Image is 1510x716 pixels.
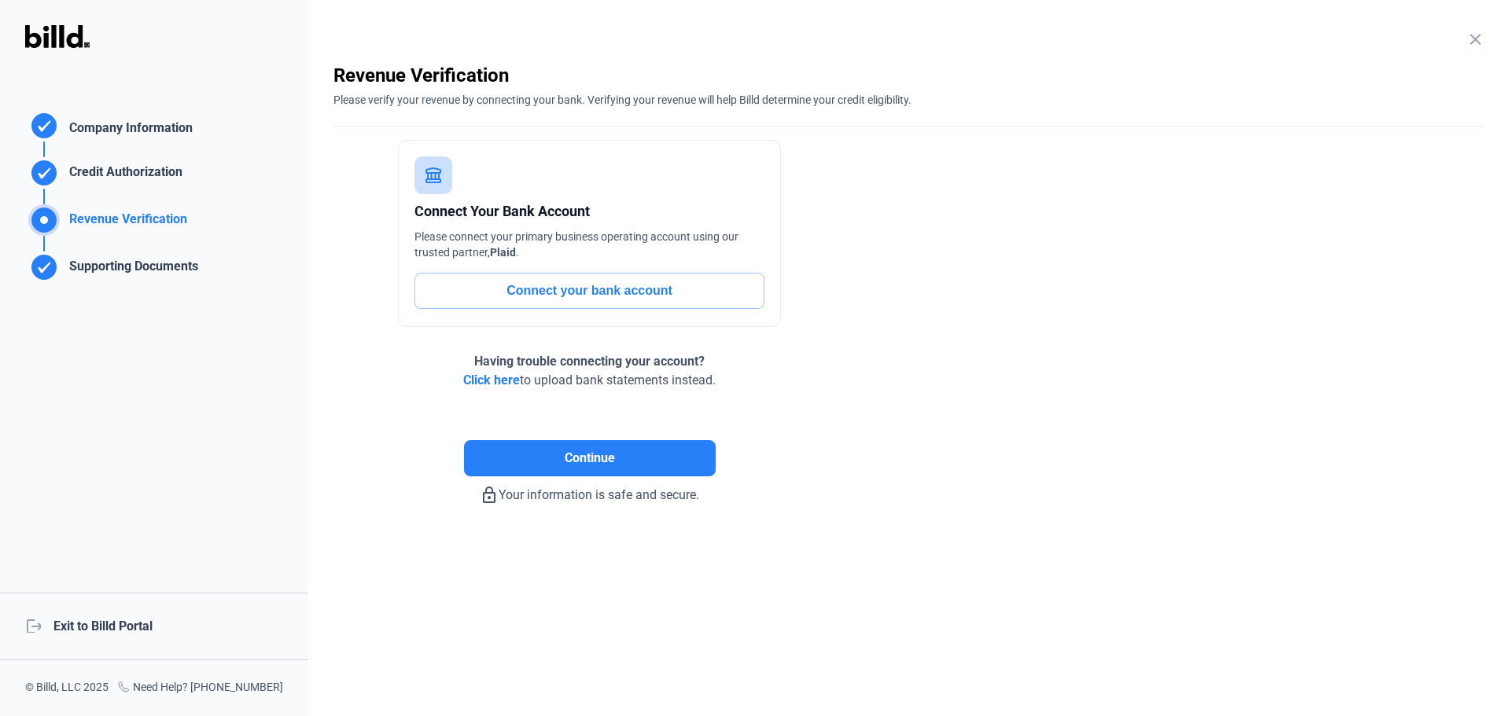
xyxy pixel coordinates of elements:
[25,25,90,48] img: Billd Logo
[333,476,845,505] div: Your information is safe and secure.
[414,229,764,260] div: Please connect your primary business operating account using our trusted partner, .
[63,163,182,189] div: Credit Authorization
[474,354,705,369] span: Having trouble connecting your account?
[333,63,1485,88] div: Revenue Verification
[25,617,41,633] mat-icon: logout
[117,679,283,697] div: Need Help? [PHONE_NUMBER]
[25,679,109,697] div: © Billd, LLC 2025
[63,210,187,236] div: Revenue Verification
[463,373,520,387] span: Click here
[63,119,193,141] div: Company Information
[490,246,516,259] span: Plaid
[414,200,764,222] div: Connect Your Bank Account
[463,352,716,390] div: to upload bank statements instead.
[480,486,499,505] mat-icon: lock_outline
[63,257,198,283] div: Supporting Documents
[464,440,716,476] button: Continue
[565,449,615,468] span: Continue
[414,273,764,309] button: Connect your bank account
[1466,30,1485,49] mat-icon: close
[333,88,1485,108] div: Please verify your revenue by connecting your bank. Verifying your revenue will help Billd determ...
